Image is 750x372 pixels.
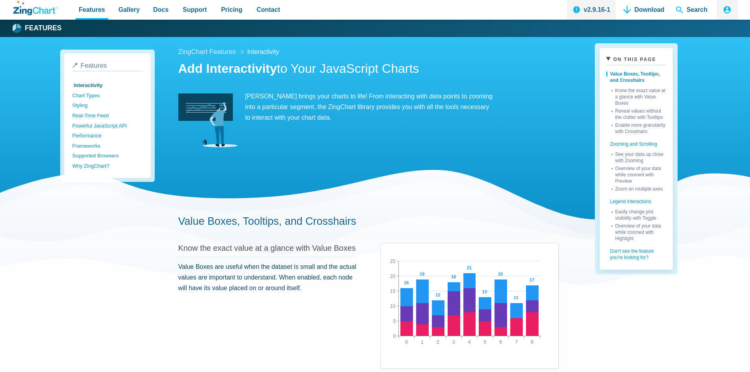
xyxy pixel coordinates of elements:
a: Reveal values without the clutter with Tooltips [611,106,666,120]
strong: Features [25,25,62,32]
a: Styling [72,100,143,111]
a: Features [72,62,143,71]
span: Pricing [221,4,242,15]
a: Legend interactions [606,192,666,207]
a: Supported Browsers [72,151,143,161]
a: Zoom on multiple axes [611,184,666,192]
a: Chart Types [72,91,143,101]
p: [PERSON_NAME] brings your charts to life! From interacting with data points to zooming into a par... [178,91,493,123]
p: Value Boxes are useful when the dataset is small and the actual values are important to understan... [178,261,357,294]
a: Zooming and Scrolling [606,135,666,150]
span: Features [81,62,107,69]
a: Overview of your data while zoomed with Preview [611,164,666,184]
a: Interactivity [72,80,143,91]
span: Contact [257,4,280,15]
span: Features [79,4,105,15]
a: Performance [72,131,143,141]
a: interactivity [247,46,279,57]
span: Gallery [119,4,140,15]
a: Easily change plot visibility with Toggle [611,207,666,221]
a: ZingChart Features [178,46,236,58]
a: Frameworks [72,141,143,151]
a: ZingChart Logo. Click to return to the homepage [13,1,58,15]
summary: On This Page [606,55,666,65]
a: Why ZingChart? [72,161,143,171]
a: Value Boxes, Tooltips, and Crosshairs [606,68,666,86]
strong: Add Interactivity [178,61,277,76]
a: Real-Time Feed [72,111,143,121]
a: Know the exact value at a glance with Value Boxes [611,86,666,106]
span: Docs [153,4,169,15]
span: Support [183,4,207,15]
a: Enable more granularity with Crosshairs [611,120,666,135]
h1: to Your JavaScript Charts [178,61,559,78]
a: Don't see the feature you're looking for? [606,242,666,263]
a: Overview of your data while zoomed with Highlight [611,221,666,242]
a: Powerful JavaScript API [72,121,143,131]
img: Interactivity Image [178,91,237,150]
a: See your data up close with Zooming [611,150,666,164]
a: Value Boxes, Tooltips, and Crosshairs [178,215,356,227]
a: Know the exact value at a glance with Value Boxes [178,244,356,252]
a: Features [13,22,62,34]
